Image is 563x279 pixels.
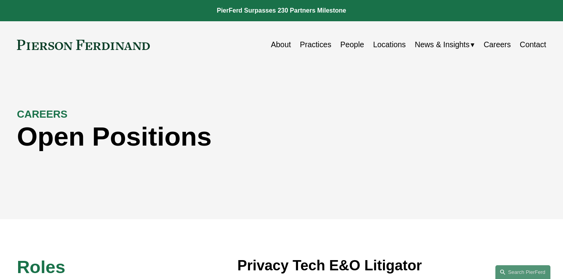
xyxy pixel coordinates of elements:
h3: Privacy Tech E&O Litigator [237,257,546,274]
span: Roles [17,257,65,277]
a: People [340,37,364,52]
a: Careers [484,37,511,52]
strong: CAREERS [17,108,68,120]
h1: Open Positions [17,121,414,152]
a: folder dropdown [415,37,475,52]
a: Locations [373,37,406,52]
a: About [271,37,291,52]
a: Practices [300,37,331,52]
span: News & Insights [415,38,469,52]
a: Contact [520,37,546,52]
a: Search this site [495,265,550,279]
